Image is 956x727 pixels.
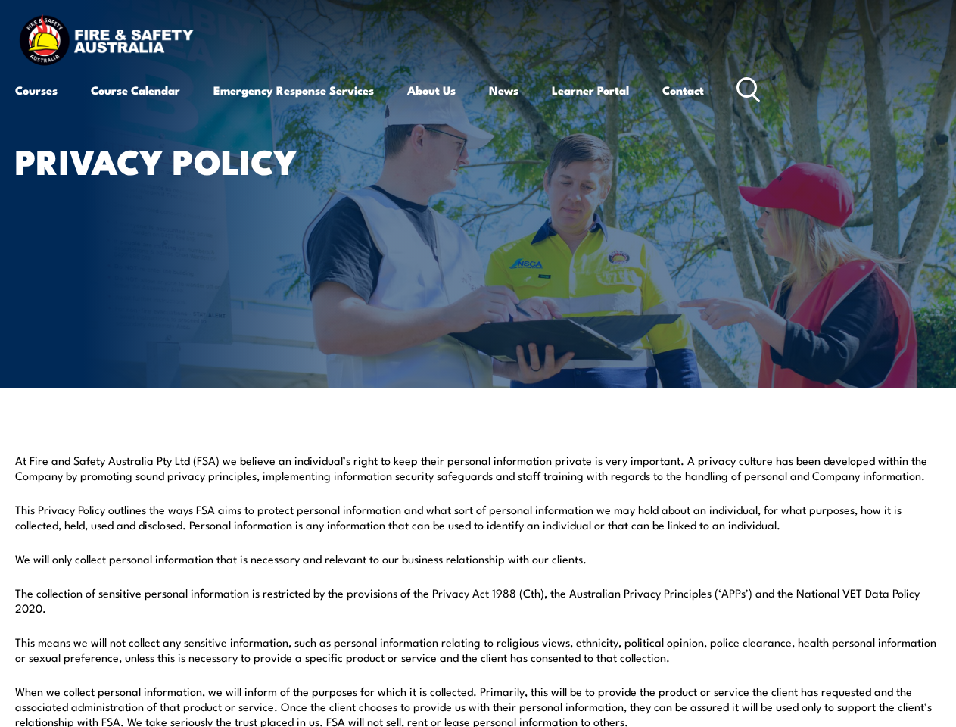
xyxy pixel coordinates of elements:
a: Learner Portal [552,72,629,108]
a: News [489,72,518,108]
a: Emergency Response Services [213,72,374,108]
h1: Privacy Policy [15,145,389,175]
a: Course Calendar [91,72,180,108]
p: This means we will not collect any sensitive information, such as personal information relating t... [15,635,941,665]
p: The collection of sensitive personal information is restricted by the provisions of the Privacy A... [15,585,941,616]
a: Courses [15,72,58,108]
a: About Us [407,72,456,108]
a: Contact [662,72,704,108]
p: This Privacy Policy outlines the ways FSA aims to protect personal information and what sort of p... [15,502,941,532]
p: At Fire and Safety Australia Pty Ltd (FSA) we believe an individual’s right to keep their persona... [15,453,941,483]
p: We will only collect personal information that is necessary and relevant to our business relation... [15,551,941,566]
